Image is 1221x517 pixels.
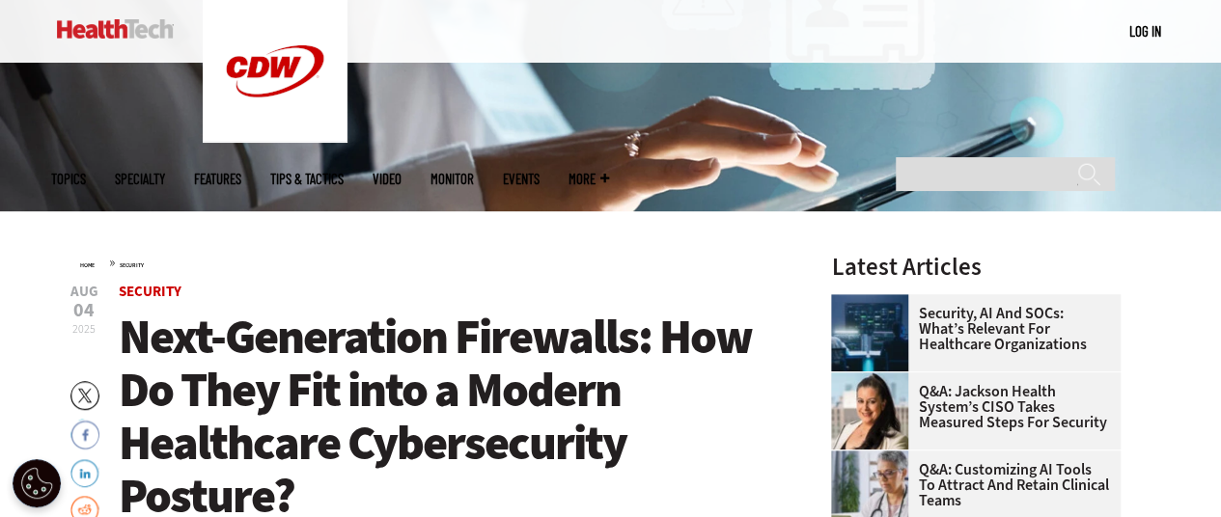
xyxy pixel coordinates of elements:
a: doctor on laptop [831,450,918,466]
span: Aug [70,285,98,299]
span: More [569,172,609,186]
a: Q&A: Jackson Health System’s CISO Takes Measured Steps for Security [831,384,1109,430]
a: Security [119,282,181,301]
span: 2025 [72,321,96,337]
img: Home [57,19,174,39]
a: Q&A: Customizing AI Tools To Attract and Retain Clinical Teams [831,462,1109,508]
a: Home [80,261,95,269]
button: Open Preferences [13,459,61,507]
span: 04 [70,301,98,320]
img: security team in high-tech computer room [831,294,908,371]
a: CDW [203,127,347,148]
a: Tips & Tactics [270,172,344,186]
div: Cookie Settings [13,459,61,507]
a: Features [194,172,241,186]
div: » [80,255,781,270]
a: Security [120,261,144,269]
div: User menu [1129,21,1161,41]
img: Connie Barrera [831,372,908,449]
a: Log in [1129,22,1161,40]
span: Specialty [115,172,165,186]
a: Security, AI and SOCs: What’s Relevant for Healthcare Organizations [831,306,1109,352]
a: Events [503,172,540,186]
a: security team in high-tech computer room [831,294,918,310]
a: Video [373,172,402,186]
a: Connie Barrera [831,372,918,388]
h3: Latest Articles [831,255,1121,279]
span: Topics [51,172,86,186]
a: MonITor [430,172,474,186]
